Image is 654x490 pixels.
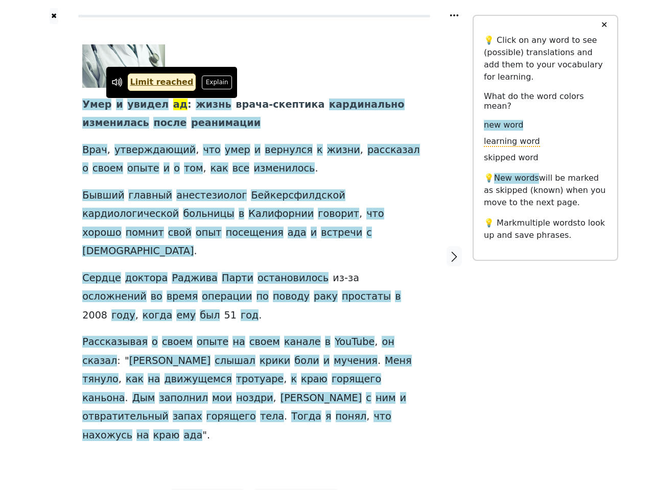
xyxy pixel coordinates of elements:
span: к [291,373,297,386]
span: , [359,208,362,220]
span: в [325,336,331,349]
span: и [400,392,406,405]
p: 💡 will be marked as skipped (known) when you move to the next page. [484,172,607,209]
span: кардиологической [82,208,179,220]
span: нахожусь [82,429,132,442]
span: , [119,373,122,386]
span: о [82,162,88,175]
span: говорит [318,208,359,220]
span: " [125,355,129,367]
span: . [315,162,318,175]
span: и [323,355,330,367]
span: . [284,410,287,423]
span: раку [314,290,338,303]
span: когда [143,309,172,322]
span: том [184,162,203,175]
span: , [366,410,369,423]
span: во [151,290,162,303]
p: 💡 Click on any word to see (possible) translations and add them to your vocabulary for learning. [484,34,607,83]
span: утверждающий [114,144,196,157]
span: в [395,290,401,303]
span: Парти [222,272,253,285]
img: ba95aaef1daa80736b285a1c173e90e6.jpg [82,44,165,88]
span: на [148,373,160,386]
span: хорошо [82,227,121,239]
span: остановилось [258,272,329,285]
span: краю [301,373,328,386]
span: Бывший [82,189,124,202]
span: движущемся [165,373,232,386]
span: , [375,336,378,349]
span: к [317,144,323,157]
span: был [200,309,220,322]
span: ноздри [236,392,273,405]
span: каньона [82,392,125,405]
span: ада [288,227,307,239]
span: краю [153,429,180,442]
span: своем [162,336,193,349]
span: ним [376,392,396,405]
span: , [196,144,199,157]
span: году [111,309,135,322]
h6: What do the word colors mean? [484,91,607,111]
span: [PERSON_NAME] [129,355,211,367]
span: запах [173,410,202,423]
span: слышал [215,355,255,367]
p: 💡 Mark to look up and save phrases. [484,217,607,241]
span: в [239,208,244,220]
span: [DEMOGRAPHIC_DATA] [82,245,194,258]
span: multiple words [517,218,577,228]
span: операции [202,290,252,303]
span: , [203,162,206,175]
span: : [117,355,120,367]
span: понял [336,410,367,423]
span: опыт [196,227,222,239]
span: . [125,392,128,405]
span: skipped word [484,153,539,163]
span: тела [260,410,284,423]
span: помнит [126,227,164,239]
span: о [174,162,180,175]
span: : [188,99,192,111]
span: горящего [206,410,256,423]
span: с [366,392,371,405]
span: , [107,144,110,157]
span: как [211,162,228,175]
a: Limit reached [128,73,196,91]
span: горящего [332,373,381,386]
span: реанимации [191,117,261,130]
span: Тогда [291,410,321,423]
span: и [163,162,170,175]
span: рассказал [367,144,420,157]
span: осложнений [82,290,146,303]
span: что [373,410,391,423]
span: ему [176,309,196,322]
span: опыте [127,162,159,175]
span: умер [225,144,250,157]
span: встречи [321,227,362,239]
span: Рассказывая [82,336,148,349]
span: и [116,99,123,111]
span: кардинально [329,99,404,111]
span: жизни [327,144,360,157]
span: своем [249,336,280,349]
span: жизнь [196,99,231,111]
span: [PERSON_NAME] [281,392,362,405]
span: изменилось [254,162,315,175]
span: мучения [334,355,378,367]
span: Умер [82,99,111,111]
a: ✖ [50,8,58,24]
span: сказал [82,355,117,367]
span: канале [284,336,321,349]
span: все [232,162,250,175]
span: learning word [484,136,540,147]
span: , [284,373,287,386]
span: посещения [226,227,284,239]
span: после [153,117,186,130]
span: вернулся [265,144,313,157]
span: ". [202,429,210,442]
span: . [259,309,262,322]
span: доктора [125,272,168,285]
span: по [256,290,269,303]
span: опыте [197,336,228,349]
